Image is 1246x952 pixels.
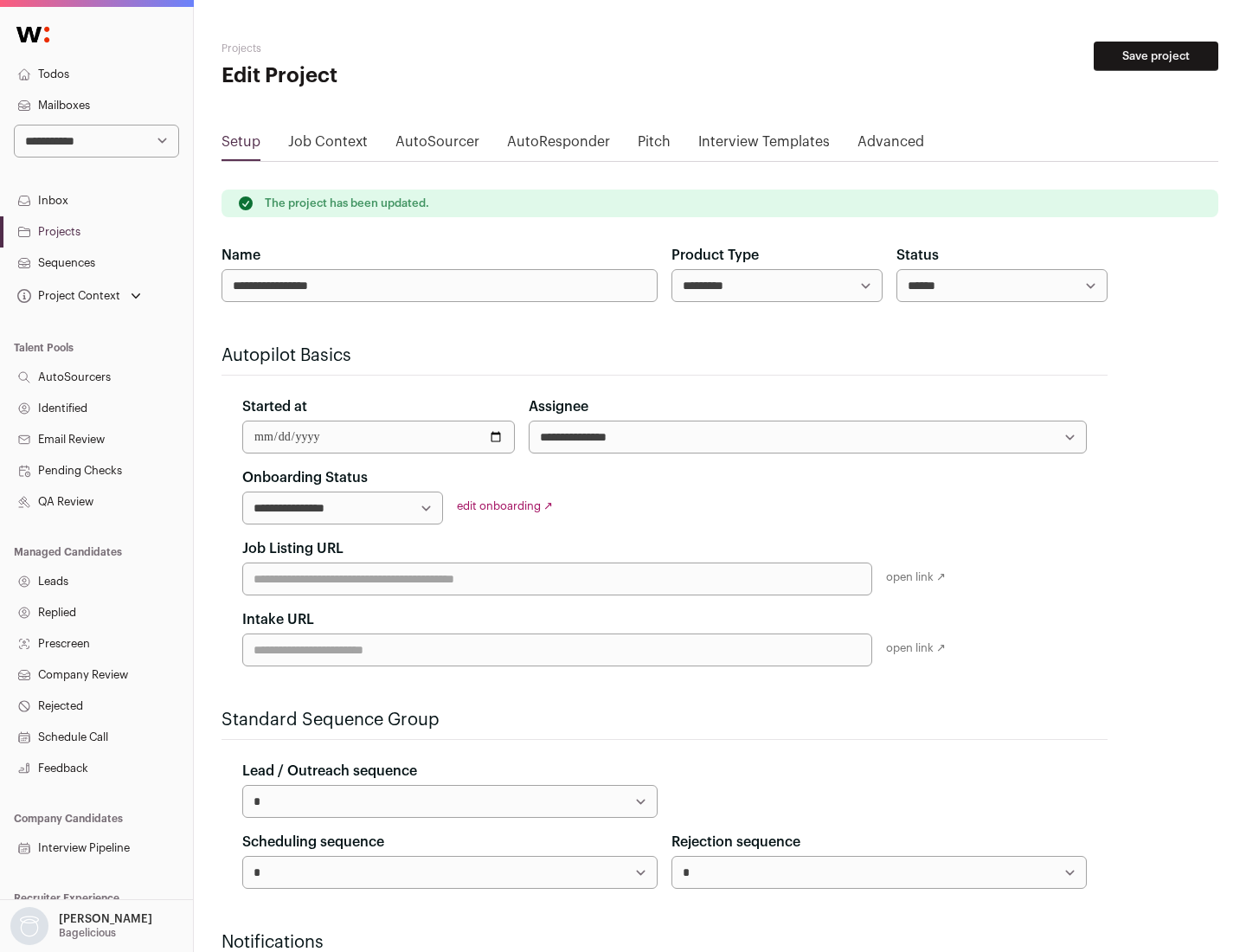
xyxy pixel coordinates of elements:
a: Pitch [638,132,671,159]
a: Interview Templates [698,132,830,159]
h2: Autopilot Basics [222,344,1108,368]
img: Wellfound [7,17,59,52]
button: Open dropdown [14,284,145,308]
a: Setup [222,132,260,159]
label: Assignee [529,396,588,417]
a: AutoSourcer [395,132,479,159]
a: edit onboarding ↗ [457,500,553,511]
button: Save project [1094,42,1218,71]
label: Onboarding Status [242,467,368,488]
p: The project has been updated. [265,196,429,210]
h2: Projects [222,42,554,55]
p: [PERSON_NAME] [59,912,152,926]
label: Intake URL [242,609,314,630]
img: nopic.png [10,907,48,945]
div: Project Context [14,289,120,303]
label: Started at [242,396,307,417]
a: Advanced [857,132,924,159]
label: Status [896,245,939,266]
label: Job Listing URL [242,538,344,559]
label: Product Type [671,245,759,266]
h2: Standard Sequence Group [222,708,1108,732]
label: Name [222,245,260,266]
h1: Edit Project [222,62,554,90]
button: Open dropdown [7,907,156,945]
label: Lead / Outreach sequence [242,761,417,782]
label: Rejection sequence [671,832,800,852]
p: Bagelicious [59,926,116,940]
a: Job Context [288,132,368,159]
label: Scheduling sequence [242,832,384,852]
a: AutoResponder [507,132,610,159]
